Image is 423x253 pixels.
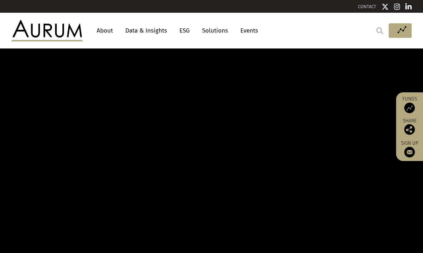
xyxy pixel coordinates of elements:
img: Aurum [12,20,82,41]
img: Linkedin icon [405,3,412,10]
a: Data & Insights [122,24,171,37]
div: Share [400,119,419,135]
a: CONTACT [358,4,376,9]
a: Sign up [400,140,419,157]
img: Sign up to our newsletter [404,147,415,157]
img: Access Funds [404,103,415,113]
img: Instagram icon [394,3,400,10]
a: About [93,24,116,37]
img: Twitter icon [382,3,389,10]
a: ESG [176,24,193,37]
a: Solutions [199,24,231,37]
a: Funds [400,96,419,113]
img: search.svg [376,27,383,34]
a: Events [237,24,258,37]
img: Share this post [404,124,415,135]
